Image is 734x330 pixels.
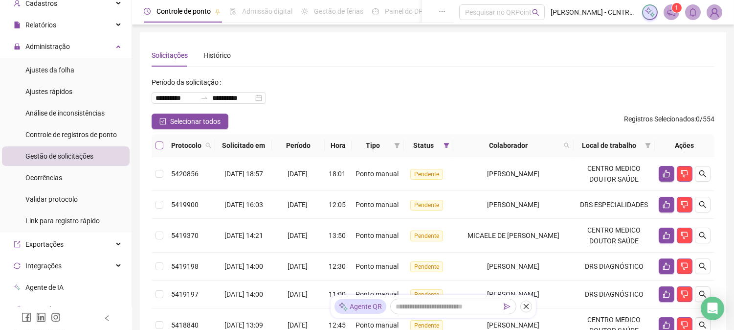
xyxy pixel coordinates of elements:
span: Pendente [410,289,443,300]
span: dislike [681,201,689,209]
span: Controle de ponto [156,7,211,15]
span: file [14,22,21,28]
span: 11:00 [329,290,346,298]
span: [DATE] [288,290,308,298]
span: send [504,303,511,310]
span: [DATE] 14:00 [224,290,263,298]
img: 65746 [707,5,722,20]
span: Colaborador [457,140,560,151]
span: Gestão de solicitações [25,152,93,160]
span: 5419197 [171,290,199,298]
span: instagram [51,312,61,322]
span: Protocolo [171,140,201,151]
span: Link para registro rápido [25,217,100,225]
span: [DATE] [288,170,308,178]
span: search [699,290,707,298]
span: search [203,138,213,153]
span: MICAELE DE [PERSON_NAME] [467,232,559,239]
div: Solicitações [152,50,188,61]
span: Local de trabalho [578,140,641,151]
span: : 0 / 554 [624,114,714,129]
span: Controle de registros de ponto [25,131,117,139]
span: swap-right [200,94,208,102]
span: lock [14,43,21,50]
span: like [663,201,670,209]
span: [PERSON_NAME] [487,170,539,178]
span: 5418840 [171,321,199,329]
span: Exportações [25,240,64,248]
span: Ponto manual [356,321,399,329]
span: [DATE] 14:21 [224,232,263,239]
td: DRS ESPECIALIDADES [574,191,655,219]
span: filter [392,138,402,153]
span: left [104,315,111,322]
span: Gestão de férias [314,7,363,15]
span: 18:01 [329,170,346,178]
span: [PERSON_NAME] [487,262,539,270]
span: sync [14,262,21,269]
span: Admissão digital [242,7,292,15]
label: Período da solicitação [152,74,225,90]
span: to [200,94,208,102]
span: filter [442,138,451,153]
span: filter [394,142,400,148]
span: linkedin [36,312,46,322]
span: Selecionar todos [170,116,221,127]
span: Pendente [410,169,443,180]
span: [DATE] 13:09 [224,321,263,329]
span: search [564,142,570,148]
span: [DATE] [288,262,308,270]
span: clock-circle [144,8,151,15]
span: Ponto manual [356,290,399,298]
span: Relatórios [25,21,56,29]
span: 1 [675,4,679,11]
span: search [532,9,539,16]
span: like [663,262,670,270]
span: Status [408,140,439,151]
span: [DATE] 16:03 [224,201,263,209]
span: like [663,170,670,178]
span: dislike [681,232,689,239]
span: Pendente [410,261,443,272]
span: bell [689,8,697,17]
div: Ações [659,140,711,151]
span: file-done [229,8,236,15]
span: Pendente [410,231,443,241]
span: filter [645,142,651,148]
img: sparkle-icon.fc2bf0ac1784a2077858766a79e2daf3.svg [338,302,348,312]
span: facebook [22,312,31,322]
span: like [663,321,670,329]
span: 12:05 [329,201,346,209]
span: pushpin [215,9,221,15]
span: dashboard [372,8,379,15]
span: dislike [681,262,689,270]
span: Pendente [410,200,443,211]
span: [DATE] 14:00 [224,262,263,270]
span: Ajustes rápidos [25,88,72,95]
span: like [663,290,670,298]
span: dislike [681,290,689,298]
span: Ponto manual [356,232,399,239]
span: search [699,232,707,239]
th: Hora [325,134,352,157]
span: sun [301,8,308,15]
span: Análise de inconsistências [25,109,105,117]
span: search [699,201,707,209]
span: [PERSON_NAME] [487,321,539,329]
span: 5419370 [171,232,199,239]
span: search [205,142,211,148]
span: [DATE] [288,232,308,239]
div: Open Intercom Messenger [701,297,724,320]
span: export [14,241,21,248]
span: 5419198 [171,262,199,270]
span: 13:50 [329,232,346,239]
img: sparkle-icon.fc2bf0ac1784a2077858766a79e2daf3.svg [645,7,655,18]
span: like [663,232,670,239]
span: dislike [681,170,689,178]
span: Ponto manual [356,201,399,209]
span: [DATE] [288,321,308,329]
div: Histórico [203,50,231,61]
th: Solicitado em [215,134,272,157]
span: dislike [681,321,689,329]
span: api [14,306,21,312]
